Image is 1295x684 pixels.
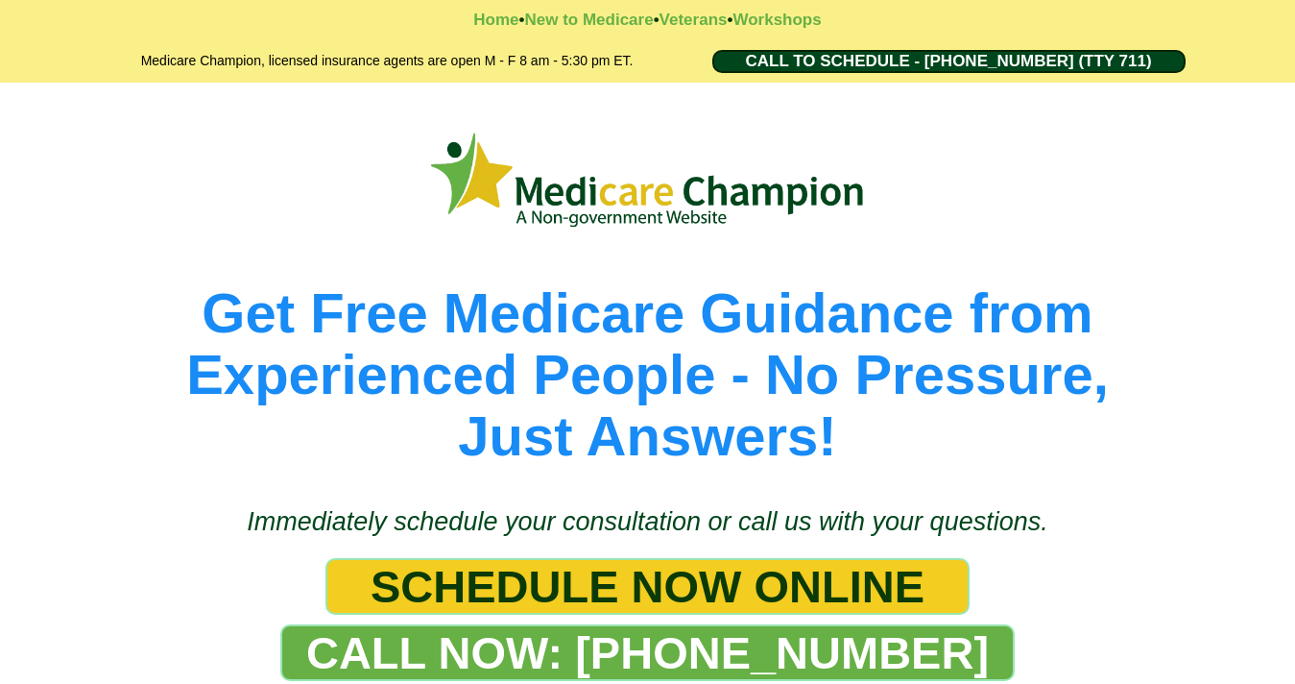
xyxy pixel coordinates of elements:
[91,50,683,73] h2: Medicare Champion, licensed insurance agents are open M - F 8 am - 5:30 pm ET.
[247,507,1047,536] span: Immediately schedule your consultation or call us with your questions.
[306,626,989,679] span: CALL NOW: [PHONE_NUMBER]
[519,11,525,29] strong: •
[654,11,659,29] strong: •
[745,52,1151,71] span: CALL TO SCHEDULE - [PHONE_NUMBER] (TTY 711)
[473,11,518,29] a: Home
[371,560,924,613] span: SCHEDULE NOW ONLINE
[732,11,821,29] a: Workshops
[712,50,1186,73] a: CALL TO SCHEDULE - 1-888-344-8881 (TTY 711)
[659,11,728,29] a: Veterans
[325,558,970,615] a: SCHEDULE NOW ONLINE
[524,11,653,29] a: New to Medicare
[186,281,1109,405] span: Get Free Medicare Guidance from Experienced People - No Pressure,
[458,404,836,467] span: Just Answers!
[727,11,732,29] strong: •
[280,624,1015,681] a: CALL NOW: 1-888-344-8881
